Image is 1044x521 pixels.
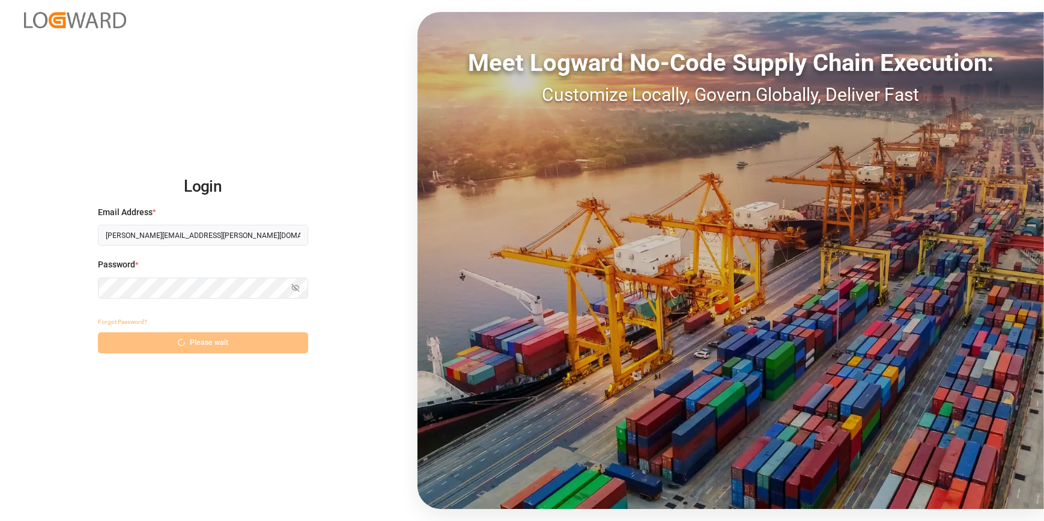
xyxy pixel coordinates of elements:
[98,225,308,246] input: Enter your email
[24,12,126,28] img: Logward_new_orange.png
[98,258,135,271] span: Password
[98,206,153,219] span: Email Address
[417,45,1044,81] div: Meet Logward No-Code Supply Chain Execution:
[417,81,1044,108] div: Customize Locally, Govern Globally, Deliver Fast
[98,168,308,206] h2: Login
